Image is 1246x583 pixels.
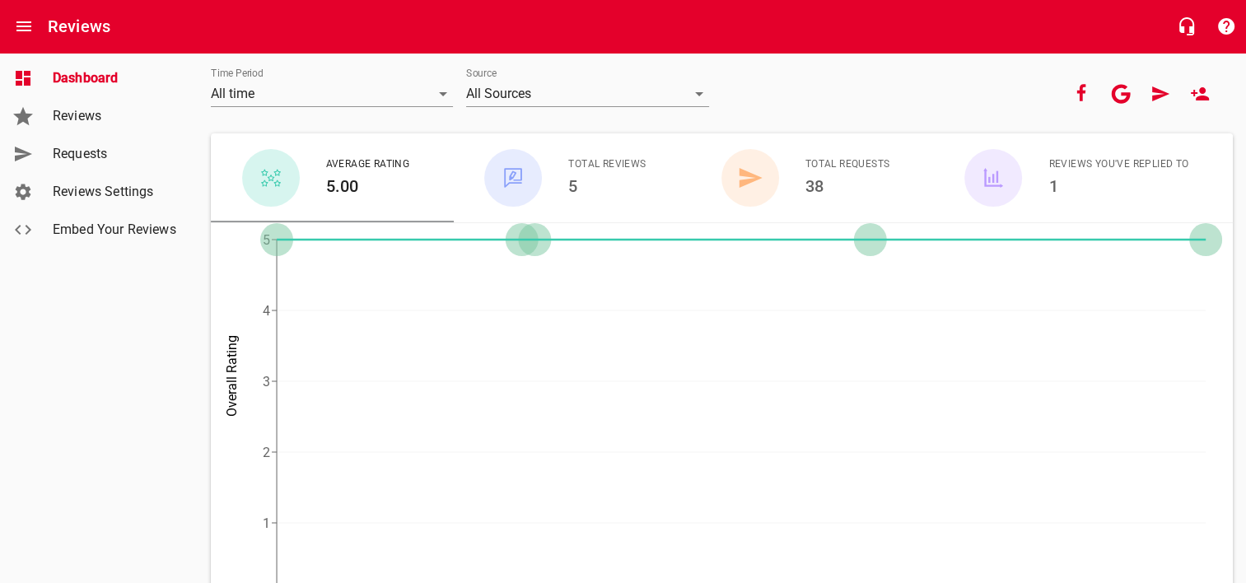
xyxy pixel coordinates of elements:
[263,303,270,319] tspan: 4
[1062,74,1101,114] button: Your Facebook account is connected
[224,335,240,417] tspan: Overall Rating
[53,68,178,88] span: Dashboard
[53,182,178,202] span: Reviews Settings
[326,156,410,173] span: Average Rating
[1141,74,1180,114] a: Request Review
[53,220,178,240] span: Embed Your Reviews
[568,156,646,173] span: Total Reviews
[1048,173,1188,199] h6: 1
[263,515,270,531] tspan: 1
[48,13,110,40] h6: Reviews
[263,445,270,460] tspan: 2
[1048,156,1188,173] span: Reviews You've Replied To
[1206,7,1246,46] button: Support Portal
[805,173,890,199] h6: 38
[568,173,646,199] h6: 5
[53,144,178,164] span: Requests
[1180,74,1220,114] a: New User
[1101,74,1141,114] button: Your google account is connected
[211,81,453,107] div: All time
[4,7,44,46] button: Open drawer
[805,156,890,173] span: Total Requests
[466,68,497,78] label: Source
[263,374,270,389] tspan: 3
[211,68,264,78] label: Time Period
[53,106,178,126] span: Reviews
[326,173,410,199] h6: 5.00
[1167,7,1206,46] button: Live Chat
[466,81,708,107] div: All Sources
